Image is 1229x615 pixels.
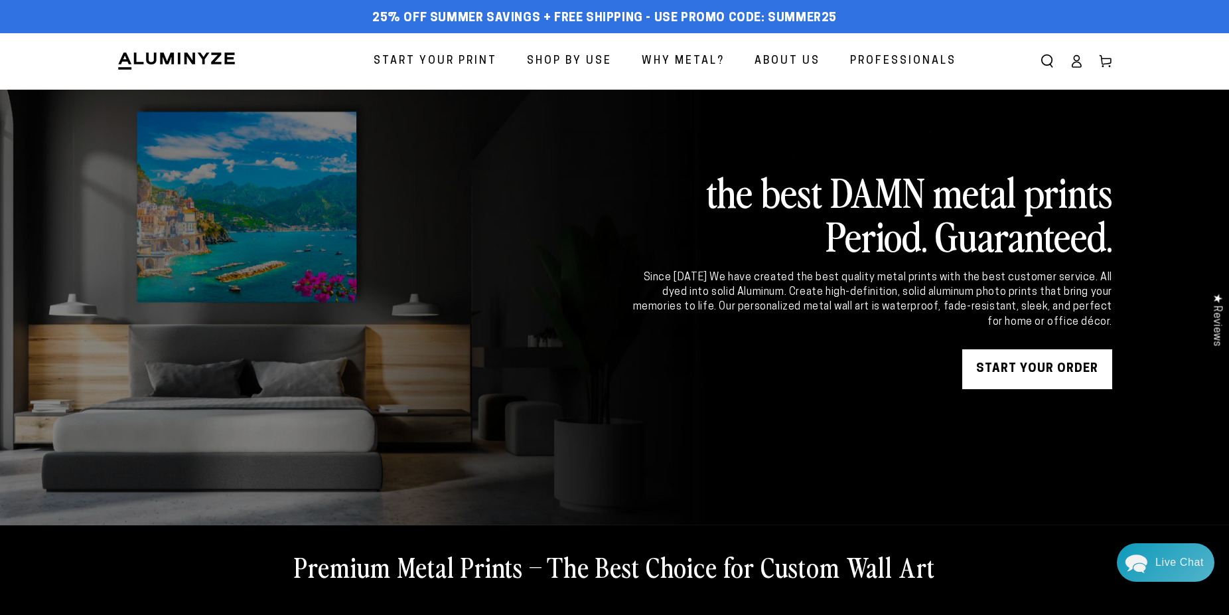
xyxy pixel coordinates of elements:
[642,52,725,71] span: Why Metal?
[630,270,1112,330] div: Since [DATE] We have created the best quality metal prints with the best customer service. All dy...
[1117,543,1214,582] div: Chat widget toggle
[632,44,735,79] a: Why Metal?
[1204,283,1229,357] div: Click to open Judge.me floating reviews tab
[850,52,956,71] span: Professionals
[1155,543,1204,582] div: Contact Us Directly
[527,52,612,71] span: Shop By Use
[517,44,622,79] a: Shop By Use
[294,549,935,584] h2: Premium Metal Prints – The Best Choice for Custom Wall Art
[745,44,830,79] a: About Us
[364,44,507,79] a: Start Your Print
[1033,46,1062,76] summary: Search our site
[840,44,966,79] a: Professionals
[630,169,1112,257] h2: the best DAMN metal prints Period. Guaranteed.
[962,349,1112,389] a: START YOUR Order
[372,11,837,26] span: 25% off Summer Savings + Free Shipping - Use Promo Code: SUMMER25
[755,52,820,71] span: About Us
[374,52,497,71] span: Start Your Print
